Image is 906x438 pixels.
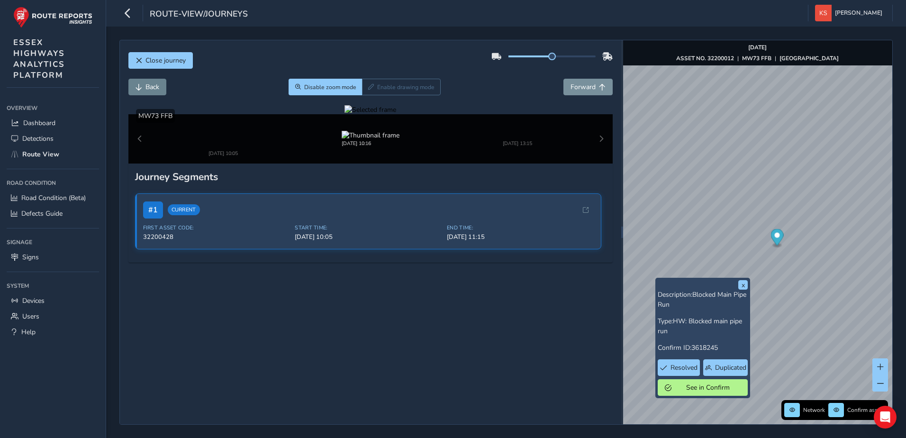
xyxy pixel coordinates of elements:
[447,217,593,225] span: [DATE] 11:15
[803,406,825,414] span: Network
[715,363,746,372] span: Duplicated
[22,134,54,143] span: Detections
[342,121,399,130] img: Thumbnail frame
[658,379,748,396] button: See in Confirm
[7,146,99,162] a: Route View
[7,115,99,131] a: Dashboard
[150,8,248,21] span: route-view/journeys
[7,249,99,265] a: Signs
[691,343,718,352] span: 3618245
[7,131,99,146] a: Detections
[22,312,39,321] span: Users
[168,189,200,200] span: Current
[738,280,748,290] button: x
[135,154,607,167] div: Journey Segments
[21,193,86,202] span: Road Condition (Beta)
[194,121,252,130] img: Thumbnail frame
[143,185,163,202] span: # 1
[7,190,99,206] a: Road Condition (Beta)
[295,217,441,225] span: [DATE] 10:05
[7,324,99,340] a: Help
[658,343,748,353] p: Confirm ID:
[143,217,290,225] span: 32200428
[22,296,45,305] span: Devices
[23,119,55,128] span: Dashboard
[847,406,885,414] span: Confirm assets
[779,55,839,62] strong: [GEOGRAPHIC_DATA]
[658,316,748,336] p: Type:
[13,7,92,28] img: rr logo
[658,290,746,309] span: Blocked Main Pipe Run
[7,101,99,115] div: Overview
[128,52,193,69] button: Close journey
[770,229,783,248] div: Map marker
[815,5,832,21] img: diamond-layout
[874,406,897,429] div: Open Intercom Messenger
[489,130,546,137] div: [DATE] 13:15
[571,82,596,91] span: Forward
[342,130,399,137] div: [DATE] 10:16
[676,55,734,62] strong: ASSET NO. 32200012
[304,83,356,91] span: Disable zoom mode
[815,5,886,21] button: [PERSON_NAME]
[489,121,546,130] img: Thumbnail frame
[748,44,767,51] strong: [DATE]
[143,208,290,215] span: First Asset Code:
[295,208,441,215] span: Start Time:
[22,253,39,262] span: Signs
[658,317,742,336] span: HW: Blocked main pipe run
[21,209,63,218] span: Defects Guide
[7,293,99,309] a: Devices
[138,111,172,120] span: MW73 FFB
[670,363,698,372] span: Resolved
[289,79,362,95] button: Zoom
[13,37,65,81] span: ESSEX HIGHWAYS ANALYTICS PLATFORM
[658,359,700,376] button: Resolved
[7,309,99,324] a: Users
[145,82,159,91] span: Back
[675,383,741,392] span: See in Confirm
[835,5,882,21] span: [PERSON_NAME]
[21,328,36,337] span: Help
[7,206,99,221] a: Defects Guide
[658,290,748,310] p: Description:
[194,130,252,137] div: [DATE] 10:05
[676,55,839,62] div: | |
[447,208,593,215] span: End Time:
[742,55,771,62] strong: MW73 FFB
[7,279,99,293] div: System
[703,359,748,376] button: Duplicated
[563,79,613,95] button: Forward
[22,150,59,159] span: Route View
[7,176,99,190] div: Road Condition
[145,56,186,65] span: Close journey
[128,79,166,95] button: Back
[7,235,99,249] div: Signage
